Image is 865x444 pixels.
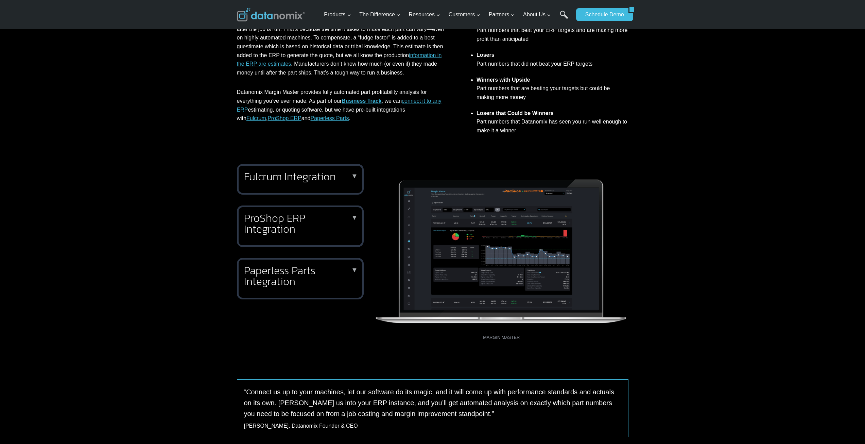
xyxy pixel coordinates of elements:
[244,171,354,182] h2: Fulcrum Integration
[153,0,175,6] span: Last Name
[359,10,400,19] span: The Difference
[244,213,354,234] h2: ProShop ERP Integration
[560,11,568,26] a: Search
[246,115,266,121] a: Fulcrum
[477,105,628,138] li: Part numbers that Datanomix has seen you run well enough to make it a winner
[576,8,628,21] a: Schedule Demo
[237,88,447,122] p: Datanomix Margin Master provides fully automated part profitability analysis for everything you’v...
[477,52,494,58] strong: Losers
[449,10,480,19] span: Customers
[489,10,515,19] span: Partners
[76,152,86,157] a: Terms
[477,47,628,72] li: Part numbers that did not beat your ERP targets
[477,77,530,83] strong: Winners with Upside
[477,72,628,105] li: Part numbers that are beating your targets but could be making more money
[409,10,440,19] span: Resources
[311,115,349,121] a: Paperless Parts
[92,152,115,157] a: Privacy Policy
[523,10,551,19] span: About Us
[153,28,184,34] span: Phone number
[237,98,442,113] a: connect it to any ERP
[267,115,301,121] a: ProShop ERP
[351,175,358,177] p: ▼
[342,98,381,104] a: Business Track
[244,265,354,287] h2: Paperless Parts Integration
[477,110,554,116] strong: Losers that Could be Winners
[153,84,179,90] span: State/Region
[237,8,305,21] img: Datanomix
[324,10,351,19] span: Products
[477,14,628,47] li: Part numbers that beat your ERP targets and are making more profit than anticipated
[321,4,573,26] nav: Primary Navigation
[375,334,628,341] figcaption: MARGIN MASTER
[351,268,358,271] p: ▼
[351,216,358,219] p: ▼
